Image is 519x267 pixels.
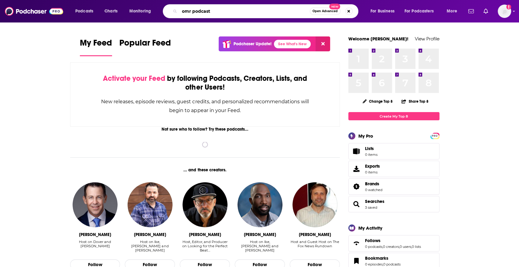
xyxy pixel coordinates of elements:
[128,182,172,227] img: Jon Marks
[365,199,384,204] a: Searches
[498,5,511,18] button: Show profile menu
[119,38,171,52] span: Popular Feed
[125,6,159,16] button: open menu
[365,163,380,169] span: Exports
[506,5,511,9] svg: Add a profile image
[235,240,285,253] div: Host on Ike, Spike and Fritz
[310,8,340,15] button: Open AdvancedNew
[119,38,171,56] a: Popular Feed
[358,225,382,231] div: My Activity
[411,245,412,249] span: ,
[350,147,363,156] span: Lists
[237,182,282,227] img: Isaiah Reese
[101,6,121,16] a: Charts
[447,7,457,15] span: More
[274,40,311,48] a: See What's New
[366,6,402,16] button: open menu
[234,41,271,46] p: Podchaser Update!
[348,112,439,120] a: Create My Top 8
[235,240,285,252] div: Host on Ike, [PERSON_NAME] and [PERSON_NAME]
[348,143,439,159] a: Lists
[70,240,120,253] div: Host on Dover and Cecil
[73,182,118,227] img: Brandon Stokley
[365,255,401,261] a: Bookmarks
[290,240,340,253] div: Host and Guest Host on The Fox News Rundown
[350,257,363,265] a: Bookmarks
[370,7,394,15] span: For Business
[125,240,175,252] div: Host on Ike, [PERSON_NAME] and [PERSON_NAME]
[180,240,230,253] div: Host, Editor, and Producer on Looking for the Perfect Beat…
[348,235,439,252] span: Follows
[481,6,490,16] a: Show notifications dropdown
[498,5,511,18] span: Logged in as mdaniels
[70,240,120,248] div: Host on Dover and [PERSON_NAME]
[71,6,101,16] button: open menu
[348,36,408,42] a: Welcome [PERSON_NAME]!
[415,36,439,42] a: View Profile
[183,182,227,227] img: Irvin Cee
[365,238,421,243] a: Follows
[125,240,175,253] div: Host on Ike, Spike and Fritz
[180,240,230,252] div: Host, Editor, and Producer on Looking for the Perfect Beat…
[400,245,411,249] a: 0 users
[350,182,363,191] a: Brands
[80,38,112,56] a: My Feed
[101,74,309,92] div: by following Podcasts, Creators, Lists, and other Users!
[70,127,340,132] div: Not sure who to follow? Try these podcasts...
[358,133,373,139] div: My Pro
[350,200,363,208] a: Searches
[104,7,118,15] span: Charts
[365,245,382,249] a: 0 podcasts
[365,181,379,187] span: Brands
[382,245,383,249] span: ,
[244,232,276,237] div: Isaiah Reese
[431,133,439,138] a: PRO
[383,262,401,266] a: 0 podcasts
[103,74,165,83] span: Activate your Feed
[75,7,93,15] span: Podcasts
[365,238,381,243] span: Follows
[348,178,439,195] span: Brands
[350,239,363,248] a: Follows
[80,38,112,52] span: My Feed
[383,245,399,249] a: 0 creators
[350,165,363,173] span: Exports
[365,262,383,266] a: 0 episodes
[299,232,331,237] div: Dave Anthony
[348,196,439,212] span: Searches
[405,7,434,15] span: For Podcasters
[431,134,439,138] span: PRO
[498,5,511,18] img: User Profile
[134,232,166,237] div: Jon Marks
[312,10,338,13] span: Open Advanced
[365,152,377,157] span: 0 items
[292,182,337,227] img: Dave Anthony
[70,167,340,173] div: ... and these creators.
[101,97,309,115] div: New releases, episode reviews, guest credits, and personalized recommendations will begin to appe...
[365,146,377,151] span: Lists
[365,146,374,151] span: Lists
[466,6,476,16] a: Show notifications dropdown
[412,245,421,249] a: 0 lists
[359,98,397,105] button: Change Top 8
[365,255,388,261] span: Bookmarks
[401,95,429,107] button: Share Top 8
[401,6,442,16] button: open menu
[169,4,364,18] div: Search podcasts, credits, & more...
[365,205,377,210] a: 3 saved
[365,181,382,187] a: Brands
[189,232,221,237] div: Irvin Cee
[365,170,380,174] span: 0 items
[348,161,439,177] a: Exports
[5,5,63,17] img: Podchaser - Follow, Share and Rate Podcasts
[290,240,340,248] div: Host and Guest Host on The Fox News Rundown
[365,188,382,192] a: 0 watched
